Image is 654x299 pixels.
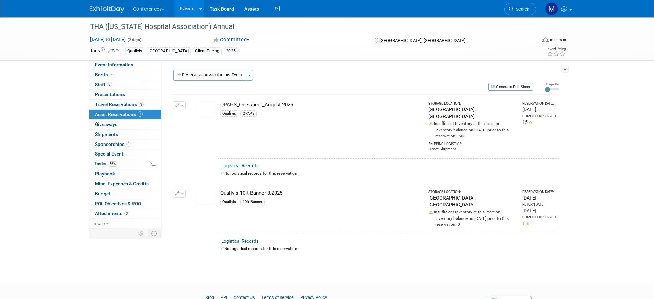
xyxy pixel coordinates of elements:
[211,36,252,43] button: Committed
[428,215,516,227] div: Inventory balance on [DATE] prior to this reservation: 0
[95,181,149,186] span: Misc. Expenses & Credits
[89,179,161,189] a: Misc. Expenses & Credits
[495,36,566,46] div: Event Format
[89,80,161,90] a: Staff3
[89,100,161,109] a: Travel Reservations3
[89,189,161,199] a: Budget
[89,159,161,169] a: Tasks36%
[545,82,559,86] div: Image Size
[108,49,119,53] a: Edit
[95,141,131,147] span: Sponsorships
[89,110,161,119] a: Asset Reservations2
[89,219,161,228] a: more
[221,163,259,168] a: Logistical Records
[504,3,536,15] a: Search
[220,199,238,205] div: Qualivis
[224,47,238,55] div: 2025
[514,7,529,12] span: Search
[138,111,143,117] span: 2
[135,229,147,238] td: Personalize Event Tab Strip
[89,90,161,99] a: Presentations
[522,220,556,227] div: 1
[522,207,556,214] div: [DATE]
[220,101,422,108] div: QPAPS_One-sheet_August 2025
[220,110,238,117] div: Qualivis
[522,114,556,119] div: Quantity Reserved:
[89,60,161,70] a: Event Information
[221,246,557,252] div: No logistical records for this reservation.
[428,190,516,194] div: Storage Location:
[522,106,556,113] div: [DATE]
[545,2,558,15] img: Marygrace LeGros
[95,62,133,67] span: Event Information
[127,38,141,42] span: (2 days)
[89,169,161,179] a: Playbook
[139,102,144,107] span: 3
[95,191,110,196] span: Budget
[95,102,144,107] span: Travel Reservations
[240,199,265,205] div: 10ft Banner
[428,208,516,215] div: Insufficient Inventory at this location.
[107,82,112,87] span: 3
[90,47,119,55] td: Tags
[90,6,124,13] img: ExhibitDay
[522,202,556,207] div: Return Date:
[547,47,566,51] div: Event Rating
[522,215,556,220] div: Quantity Reserved:
[89,120,161,129] a: Giveaways
[95,92,125,97] span: Presentations
[196,101,216,116] img: View Images
[95,151,124,157] span: Special Event
[522,101,556,106] div: Reservation Date:
[124,211,129,216] span: 3
[89,130,161,139] a: Shipments
[522,194,556,201] div: [DATE]
[89,140,161,149] a: Sponsorships1
[95,171,115,177] span: Playbook
[221,171,557,177] div: No logistical records for this reservation.
[428,139,516,147] div: Shipping Logistics:
[147,47,191,55] div: [GEOGRAPHIC_DATA]
[220,190,422,197] div: Qualivis 10ft Banner 8.2025
[95,201,141,206] span: ROI, Objectives & ROO
[126,141,131,147] span: 1
[428,147,516,152] div: Direct Shipment
[105,36,111,42] span: to
[94,161,117,167] span: Tasks
[522,190,556,194] div: Reservation Date:
[95,211,129,216] span: Attachments
[89,209,161,218] a: Attachments3
[147,229,161,238] td: Toggle Event Tabs
[95,121,117,127] span: Giveaways
[94,221,105,226] span: more
[428,120,516,127] div: Insufficient Inventory at this location.
[108,161,117,167] span: 36%
[428,127,516,139] div: Inventory balance on [DATE] prior to this reservation: -500
[240,110,257,117] div: QPAPS
[125,47,144,55] div: Qualivis
[196,190,216,205] img: View Images
[379,38,465,43] span: [GEOGRAPHIC_DATA], [GEOGRAPHIC_DATA]
[221,238,259,244] a: Logistical Records
[428,194,516,208] div: [GEOGRAPHIC_DATA], [GEOGRAPHIC_DATA]
[95,72,116,77] span: Booth
[95,111,143,117] span: Asset Reservations
[428,101,516,106] div: Storage Location:
[550,37,566,42] div: In-Person
[88,21,526,33] div: THA ([US_STATE] Hospital Association) Annual
[89,149,161,159] a: Special Event
[90,36,126,42] span: [DATE] [DATE]
[95,131,118,137] span: Shipments
[173,70,246,81] button: Reserve an Asset for this Event
[488,83,533,91] button: Generate Pull Sheet
[89,70,161,80] a: Booth
[111,73,115,76] i: Booth reservation complete
[428,106,516,120] div: [GEOGRAPHIC_DATA], [GEOGRAPHIC_DATA]
[522,119,556,126] div: 15
[193,47,222,55] div: Client-Facing
[89,199,161,209] a: ROI, Objectives & ROO
[542,37,549,42] img: Format-Inperson.png
[95,82,112,87] span: Staff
